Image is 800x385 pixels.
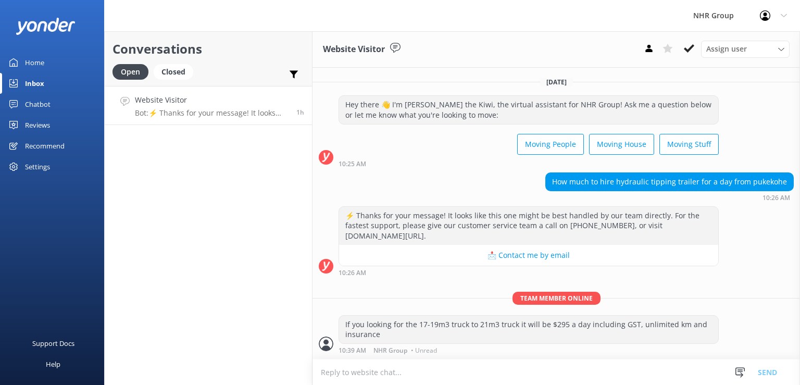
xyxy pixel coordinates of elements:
[25,115,50,135] div: Reviews
[339,161,366,167] strong: 10:25 AM
[339,207,718,245] div: ⚡ Thanks for your message! It looks like this one might be best handled by our team directly. For...
[517,134,584,155] button: Moving People
[25,94,51,115] div: Chatbot
[706,43,747,55] span: Assign user
[16,18,76,35] img: yonder-white-logo.png
[339,269,719,276] div: Sep 03 2025 10:26am (UTC +12:00) Pacific/Auckland
[154,66,198,77] a: Closed
[46,354,60,375] div: Help
[540,78,573,86] span: [DATE]
[339,347,366,354] strong: 10:39 AM
[339,96,718,123] div: Hey there 👋 I'm [PERSON_NAME] the Kiwi, the virtual assistant for NHR Group! Ask me a question be...
[323,43,385,56] h3: Website Visitor
[135,108,289,118] p: Bot: ⚡ Thanks for your message! It looks like this one might be best handled by our team directly...
[512,292,601,305] span: Team member online
[339,245,718,266] button: 📩 Contact me by email
[113,64,148,80] div: Open
[339,346,719,354] div: Sep 03 2025 10:39am (UTC +12:00) Pacific/Auckland
[25,52,44,73] div: Home
[339,270,366,276] strong: 10:26 AM
[373,347,407,354] span: NHR Group
[659,134,719,155] button: Moving Stuff
[339,160,719,167] div: Sep 03 2025 10:25am (UTC +12:00) Pacific/Auckland
[339,316,718,343] div: If you looking for the 17-19m3 truck to 21m3 truck it will be $295 a day including GST, unlimited...
[701,41,790,57] div: Assign User
[113,39,304,59] h2: Conversations
[762,195,790,201] strong: 10:26 AM
[545,194,794,201] div: Sep 03 2025 10:26am (UTC +12:00) Pacific/Auckland
[135,94,289,106] h4: Website Visitor
[296,108,304,117] span: Sep 03 2025 10:26am (UTC +12:00) Pacific/Auckland
[25,73,44,94] div: Inbox
[25,156,50,177] div: Settings
[105,86,312,125] a: Website VisitorBot:⚡ Thanks for your message! It looks like this one might be best handled by our...
[32,333,74,354] div: Support Docs
[589,134,654,155] button: Moving House
[154,64,193,80] div: Closed
[113,66,154,77] a: Open
[411,347,437,354] span: • Unread
[546,173,793,191] div: How much to hire hydraulic tipping trailer for a day from pukekohe
[25,135,65,156] div: Recommend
